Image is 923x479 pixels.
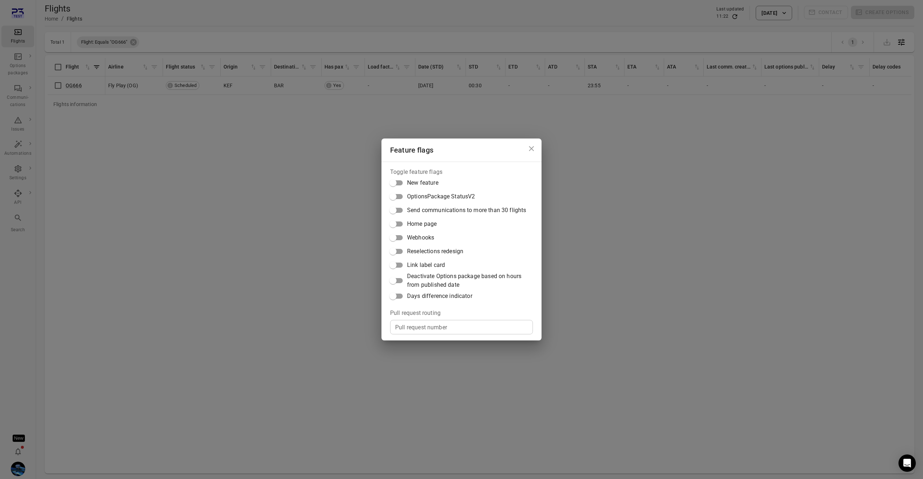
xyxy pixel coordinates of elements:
[407,179,438,187] span: New feature
[407,220,437,228] span: Home page
[407,233,434,242] span: Webhooks
[390,309,441,317] legend: Pull request routing
[390,168,442,176] legend: Toggle feature flags
[381,139,542,162] h2: Feature flags
[898,454,916,472] div: Open Intercom Messenger
[407,206,526,215] span: Send communications to more than 30 flights
[524,141,539,156] button: Close dialog
[407,192,475,201] span: OptionsPackage StatusV2
[407,247,463,256] span: Reselections redesign
[407,261,445,269] span: Link label card
[407,292,472,300] span: Days difference indicator
[407,272,527,289] span: Deactivate Options package based on hours from published date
